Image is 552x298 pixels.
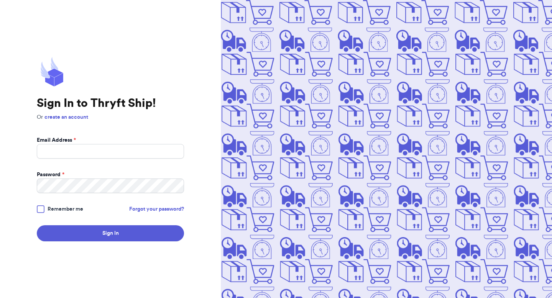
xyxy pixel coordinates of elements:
p: Or [37,113,184,121]
h1: Sign In to Thryft Ship! [37,97,184,110]
a: create an account [44,115,88,120]
label: Email Address [37,136,76,144]
a: Forgot your password? [129,205,184,213]
span: Remember me [48,205,83,213]
label: Password [37,171,64,178]
button: Sign In [37,225,184,241]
